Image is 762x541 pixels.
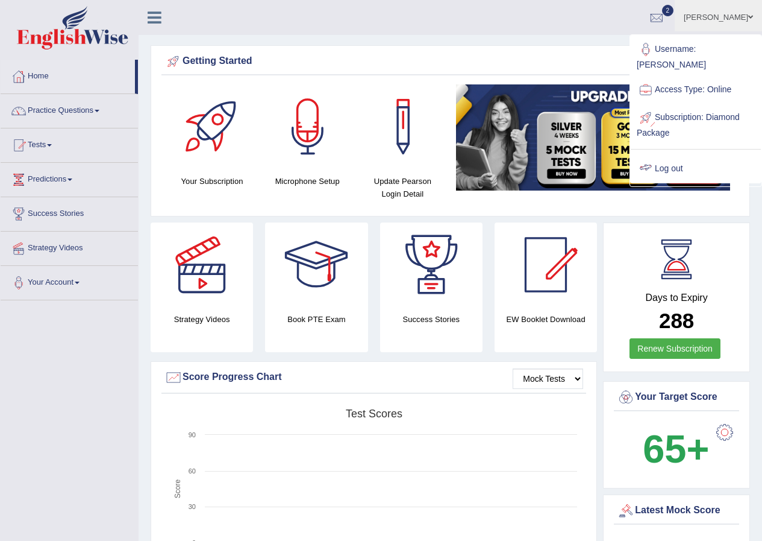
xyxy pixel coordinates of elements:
[189,467,196,475] text: 60
[662,5,674,16] span: 2
[1,163,138,193] a: Predictions
[643,427,709,471] b: 65+
[631,36,761,76] a: Username: [PERSON_NAME]
[629,338,720,359] a: Renew Subscription
[164,52,736,71] div: Getting Started
[631,104,761,144] a: Subscription: Diamond Package
[189,503,196,510] text: 30
[164,369,583,387] div: Score Progress Chart
[361,175,444,200] h4: Update Pearson Login Detail
[631,155,761,183] a: Log out
[631,76,761,104] a: Access Type: Online
[189,431,196,438] text: 90
[617,502,736,520] div: Latest Mock Score
[1,94,138,124] a: Practice Questions
[265,313,367,326] h4: Book PTE Exam
[170,175,254,188] h4: Your Subscription
[1,197,138,227] a: Success Stories
[380,313,482,326] h4: Success Stories
[495,313,597,326] h4: EW Booklet Download
[1,128,138,159] a: Tests
[151,313,253,326] h4: Strategy Videos
[456,84,730,191] img: small5.jpg
[346,408,402,420] tspan: Test scores
[617,388,736,407] div: Your Target Score
[659,309,694,332] b: 288
[173,479,182,499] tspan: Score
[266,175,349,188] h4: Microphone Setup
[1,232,138,262] a: Strategy Videos
[1,266,138,296] a: Your Account
[617,293,736,303] h4: Days to Expiry
[1,60,135,90] a: Home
